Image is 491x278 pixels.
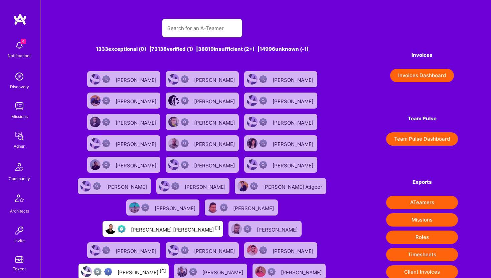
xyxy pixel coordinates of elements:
img: User Avatar [81,266,92,277]
input: Search for an A-Teamer [167,20,237,37]
button: Timesheets [386,248,458,261]
img: Not Scrubbed [250,182,258,190]
a: User AvatarNot Scrubbed[PERSON_NAME] [85,240,163,261]
sup: [1] [215,226,220,231]
img: User Avatar [168,159,179,170]
img: Not Scrubbed [259,118,267,126]
div: [PERSON_NAME] [273,160,315,169]
div: Notifications [8,52,31,59]
img: Evaluation Call Pending [118,225,126,233]
div: [PERSON_NAME] [116,246,158,255]
img: Not Scrubbed [243,225,252,233]
img: Not Scrubbed [102,118,110,126]
img: discovery [13,70,26,83]
h4: Team Pulse [386,116,458,122]
a: User AvatarNot Scrubbed[PERSON_NAME] [241,111,320,133]
div: [PERSON_NAME] [194,139,236,148]
div: [PERSON_NAME] [185,182,227,190]
div: [PERSON_NAME] [273,75,315,84]
img: Not Scrubbed [189,268,197,276]
a: User AvatarNot Scrubbed[PERSON_NAME] [163,90,241,111]
img: User Avatar [168,117,179,127]
img: User Avatar [90,138,101,149]
div: Tokens [13,265,26,272]
div: [PERSON_NAME] [194,118,236,126]
img: Community [11,159,27,175]
img: User Avatar [90,245,101,256]
div: Architects [10,207,29,215]
div: [PERSON_NAME] [194,160,236,169]
a: User AvatarNot Scrubbed[PERSON_NAME] [163,111,241,133]
a: User AvatarNot Scrubbed[PERSON_NAME] [241,240,320,261]
img: Not Scrubbed [259,161,267,169]
img: User Avatar [90,74,101,85]
img: Not Scrubbed [141,203,149,212]
a: User AvatarNot Scrubbed[PERSON_NAME] Atigbor [232,175,329,197]
a: User AvatarNot Scrubbed[PERSON_NAME] [226,218,304,240]
img: Not Scrubbed [268,268,276,276]
img: Not Scrubbed [181,161,189,169]
a: Invoices Dashboard [386,69,458,82]
img: User Avatar [207,202,218,213]
a: User AvatarNot Scrubbed[PERSON_NAME] [85,111,163,133]
img: User Avatar [90,117,101,127]
div: [PERSON_NAME] [116,139,158,148]
a: User AvatarNot Scrubbed[PERSON_NAME] [163,68,241,90]
sup: [C] [160,268,166,273]
div: Missions [11,113,28,120]
img: User Avatar [159,181,170,191]
div: Invite [14,237,25,244]
div: [PERSON_NAME] [273,118,315,126]
img: Not Scrubbed [171,182,179,190]
img: Not Scrubbed [93,182,101,190]
img: User Avatar [247,95,258,106]
button: ATeamers [386,196,458,209]
img: User Avatar [90,95,101,106]
a: User AvatarNot Scrubbed[PERSON_NAME] [202,197,281,218]
div: [PERSON_NAME] [106,182,148,190]
div: [PERSON_NAME] [273,246,315,255]
img: Not Scrubbed [102,97,110,105]
div: [PERSON_NAME] [116,96,158,105]
img: User Avatar [177,266,187,277]
button: Invoices Dashboard [390,69,454,82]
img: User Avatar [247,74,258,85]
a: User AvatarNot Scrubbed[PERSON_NAME] [85,90,163,111]
div: [PERSON_NAME] [PERSON_NAME] [131,225,220,233]
img: tokens [15,256,23,263]
img: User Avatar [255,266,266,277]
div: [PERSON_NAME] Atigbor [263,182,324,190]
div: Admin [14,143,25,150]
div: [PERSON_NAME] [257,225,299,233]
div: [PERSON_NAME] [116,118,158,126]
div: [PERSON_NAME] [194,246,236,255]
img: User Avatar [247,117,258,127]
button: Team Pulse Dashboard [386,132,458,146]
a: User AvatarNot Scrubbed[PERSON_NAME] [163,154,241,175]
img: teamwork [13,100,26,113]
button: Missions [386,213,458,227]
img: Not Scrubbed [259,75,267,83]
img: Not Scrubbed [259,97,267,105]
img: Not Scrubbed [102,246,110,254]
img: User Avatar [168,138,179,149]
a: User AvatarNot Scrubbed[PERSON_NAME] [163,133,241,154]
img: Not Scrubbed [220,203,228,212]
div: [PERSON_NAME] [116,160,158,169]
img: User Avatar [247,159,258,170]
a: User AvatarNot Scrubbed[PERSON_NAME] [241,90,320,111]
div: 1333 exceptional (0) | 73138 verified (1) | 38819 insufficient (2+) | 14996 unknown (-1) [73,45,331,52]
img: User Avatar [247,245,258,256]
a: User AvatarNot Scrubbed[PERSON_NAME] [163,240,241,261]
img: Not fully vetted [94,268,102,276]
a: User AvatarNot Scrubbed[PERSON_NAME] [85,154,163,175]
img: admin teamwork [13,129,26,143]
img: Not Scrubbed [102,161,110,169]
h4: Invoices [386,52,458,58]
a: User AvatarNot Scrubbed[PERSON_NAME] [85,133,163,154]
img: Not Scrubbed [259,246,267,254]
img: High Potential User [104,268,112,276]
img: User Avatar [231,224,242,234]
img: bell [13,39,26,52]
